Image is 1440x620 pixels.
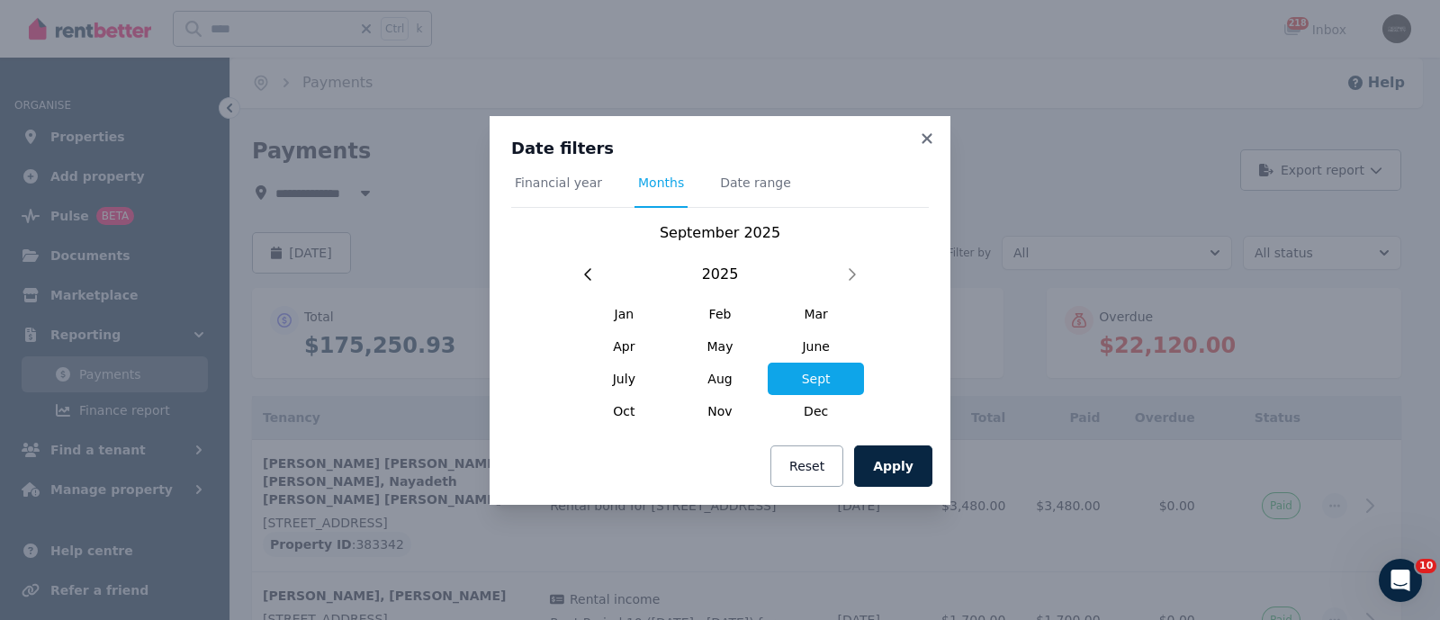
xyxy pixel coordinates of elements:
[576,363,672,395] span: July
[1416,559,1436,573] span: 10
[768,363,864,395] span: Sept
[854,445,932,487] button: Apply
[768,395,864,427] span: Dec
[1379,559,1422,602] iframe: Intercom live chat
[511,138,929,159] h3: Date filters
[660,224,780,241] span: September 2025
[515,174,602,192] span: Financial year
[638,174,684,192] span: Months
[768,330,864,363] span: June
[770,445,843,487] button: Reset
[720,174,791,192] span: Date range
[768,298,864,330] span: Mar
[672,395,769,427] span: Nov
[576,395,672,427] span: Oct
[576,330,672,363] span: Apr
[672,363,769,395] span: Aug
[672,330,769,363] span: May
[511,174,929,208] nav: Tabs
[672,298,769,330] span: Feb
[576,298,672,330] span: Jan
[702,264,739,285] span: 2025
